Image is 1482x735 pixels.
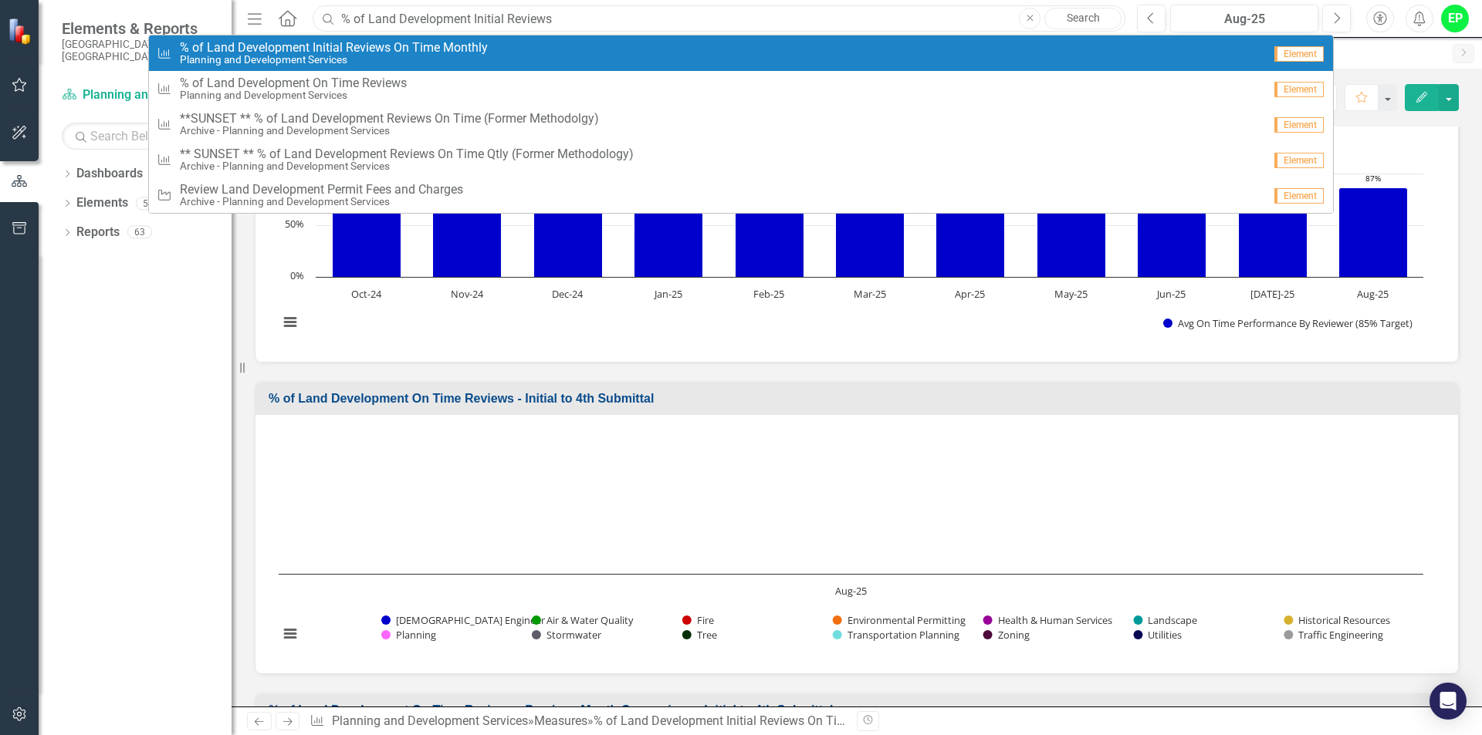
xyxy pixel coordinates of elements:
span: Element [1274,117,1324,133]
path: May-25, 96.28571429. Avg On Time Performance By Reviewer (85% Target). [1037,178,1106,278]
button: View chart menu, Chart [279,623,301,645]
span: % o f L a n d D e v e l o p m e n t I n i t i a l R e v i e w s O n T i m e M o n t h l y [180,41,488,55]
button: Show Tree [682,628,718,642]
h3: % of Land Development On Time Reviews - Initial to 4th Submittal [269,392,1450,406]
span: % o f L a n d D e v e l o p m e n t O n T i m e R e v i e w s [180,76,407,90]
small: Archive - Planning and Development Services [180,196,463,207]
a: % of Land Development On Time ReviewsPlanning and Development ServicesElement [149,71,1333,106]
span: Element [1274,188,1324,204]
small: Archive - Planning and Development Services [180,160,634,172]
text: Aug-25 [835,584,867,598]
svg: Interactive chart [271,427,1431,658]
a: Planning and Development Services [332,713,528,728]
a: **SUNSET ** % of Land Development Reviews On Time (Former Methodolgy)Archive - Planning and Devel... [149,106,1333,142]
button: Show Stormwater [532,628,601,642]
path: Aug-25, 86.92857143. Avg On Time Performance By Reviewer (85% Target). [1339,188,1408,278]
button: Show Traffic Engineering [1284,628,1385,642]
button: Show Utilities [1133,628,1183,642]
button: Show Planning [381,628,437,642]
path: Mar-25, 91.64285714. Avg On Time Performance By Reviewer (85% Target). [836,183,905,278]
small: Planning and Development Services [180,54,488,66]
input: Search Below... [62,123,216,150]
path: Oct-24, 89.5. Avg On Time Performance By Reviewer (85% Target). [333,185,401,278]
button: Show Transportation Planning [833,628,959,642]
div: 505 [136,197,166,210]
small: Archive - Planning and Development Services [180,125,599,137]
text: Nov-24 [451,287,484,301]
span: * * S U N S E T * * % o f L a n d D e v e l o p m e n t R e v i e w s O n T i m e Q t l y ( F o r... [180,147,634,161]
img: ClearPoint Strategy [8,18,35,45]
span: Element [1274,82,1324,97]
button: Show Air & Water Quality [532,613,635,627]
text: Mar-25 [854,287,886,301]
div: » » [310,713,845,730]
text: Aug-25 [1357,287,1389,301]
path: Nov-24, 89.28571429. Avg On Time Performance By Reviewer (85% Target). [433,185,502,278]
button: Show LDS Engineer [381,613,458,627]
path: Jan-25, 95.14285714. Avg On Time Performance By Reviewer (85% Target). [634,180,703,278]
text: May-25 [1054,287,1088,301]
div: Aug-25 [1176,10,1313,29]
a: Planning and Development Services [62,86,216,104]
a: Dashboards [76,165,143,183]
svg: Interactive chart [271,115,1431,346]
text: Dec-24 [552,287,584,301]
text: Jan-25 [653,287,682,301]
small: Planning and Development Services [180,89,407,101]
a: % of Land Development Initial Reviews On Time MonthlyPlanning and Development ServicesElement [149,35,1333,71]
button: Show Landscape [1133,613,1197,627]
text: [DATE]-25 [1250,287,1294,301]
a: ** SUNSET ** % of Land Development Reviews On Time Qtly (Former Methodology)Archive - Planning an... [149,142,1333,177]
div: Chart. Highcharts interactive chart. [271,427,1443,658]
span: Elements & Reports [62,19,216,38]
button: Show Environmental Permitting [833,613,966,627]
a: Review Land Development Permit Fees and ChargesArchive - Planning and Development ServicesElement [149,177,1333,213]
text: 87% [1365,173,1381,184]
button: Show Zoning [983,628,1030,642]
path: Dec-24, 93. Avg On Time Performance By Reviewer (85% Target). [534,182,603,278]
text: 0% [290,268,304,282]
a: Elements [76,194,128,212]
div: 63 [127,226,152,239]
button: Show Historical Resources [1284,613,1392,627]
button: Aug-25 [1170,5,1318,32]
button: EP [1441,5,1469,32]
input: Search ClearPoint... [313,5,1125,32]
button: Show Avg On Time Performance By Reviewer (85% Target) [1163,316,1416,330]
div: % of Land Development Initial Reviews On Time Monthly [594,713,902,728]
span: Element [1274,153,1324,168]
text: Feb-25 [753,287,784,301]
button: Show Health & Human Services [983,613,1115,627]
a: Search [1044,8,1122,29]
path: Jul-25, 89. Avg On Time Performance By Reviewer (85% Target). [1239,186,1308,278]
text: Oct-24 [351,287,382,301]
text: [DEMOGRAPHIC_DATA] Engineer [396,613,546,627]
a: Reports [76,224,120,241]
h3: % of Land Development On Time Reviews - Previous Month Comparison - Initial to 4th Submittal [269,703,1450,717]
path: Feb-25, 96.5. Avg On Time Performance By Reviewer (85% Target). [736,178,804,278]
text: Jun-25 [1155,287,1186,301]
button: Show Fire [682,613,714,627]
small: [GEOGRAPHIC_DATA], [GEOGRAPHIC_DATA] [62,38,216,63]
div: Chart. Highcharts interactive chart. [271,115,1443,346]
span: * * S U N S E T * * % o f L a n d D e v e l o p m e n t R e v i e w s O n T i m e ( F o r m e r M... [180,112,599,126]
path: Apr-25, 96.57142857. Avg On Time Performance By Reviewer (85% Target). [936,178,1005,278]
span: R e v i e w L a n d D e v e l o p m e n t P e r m i t F e e s a n d C h a r g e s [180,183,463,197]
div: Open Intercom Messenger [1430,683,1467,720]
a: Measures [534,713,587,728]
button: View chart menu, Chart [279,312,301,333]
span: Element [1274,46,1324,62]
text: Apr-25 [955,287,985,301]
path: Jun-25, 91.57142857. Avg On Time Performance By Reviewer (85% Target). [1138,183,1206,278]
text: 50% [285,217,304,231]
